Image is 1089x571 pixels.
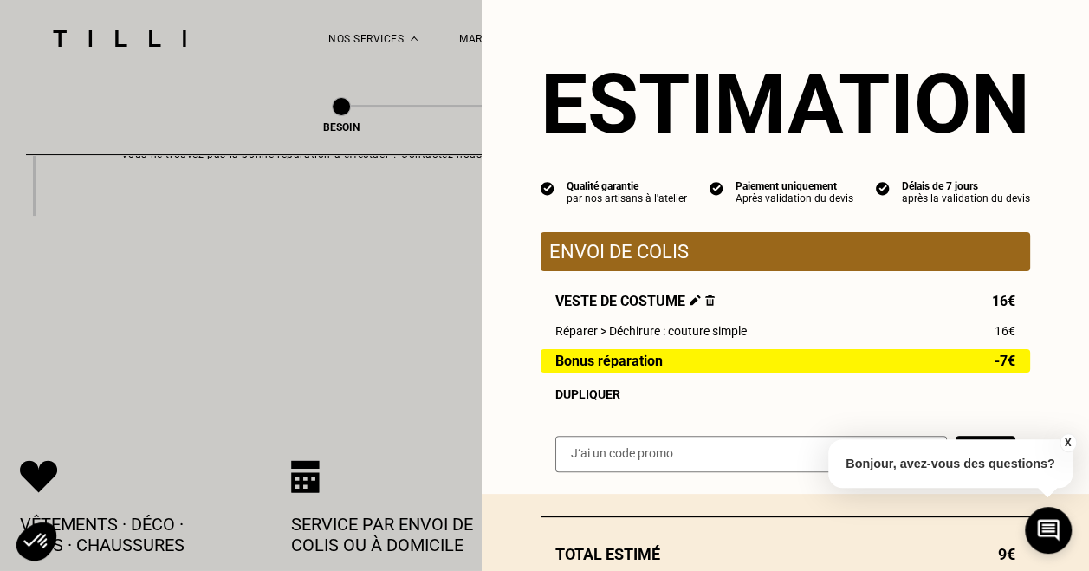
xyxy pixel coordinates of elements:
span: 16€ [992,293,1015,309]
div: Délais de 7 jours [902,180,1030,192]
img: icon list info [876,180,890,196]
img: Éditer [690,295,701,306]
span: 9€ [998,545,1015,563]
input: J‘ai un code promo [555,436,947,472]
div: Total estimé [541,545,1030,563]
span: 16€ [995,324,1015,338]
section: Estimation [541,55,1030,152]
span: Bonus réparation [555,354,663,368]
button: X [1059,433,1076,452]
div: Après validation du devis [736,192,853,204]
div: Paiement uniquement [736,180,853,192]
img: icon list info [710,180,723,196]
img: icon list info [541,180,554,196]
div: Dupliquer [555,387,1015,401]
div: par nos artisans à l'atelier [567,192,687,204]
div: après la validation du devis [902,192,1030,204]
span: -7€ [995,354,1015,368]
img: Supprimer [705,295,715,306]
p: Bonjour, avez-vous des questions? [828,439,1073,488]
span: Veste de costume [555,293,715,309]
p: Envoi de colis [549,241,1021,263]
div: Qualité garantie [567,180,687,192]
span: Réparer > Déchirure : couture simple [555,324,747,338]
